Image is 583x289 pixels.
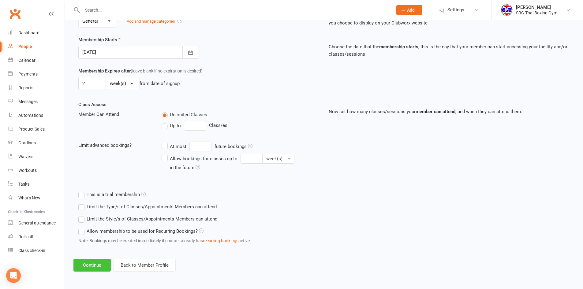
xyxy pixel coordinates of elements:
[407,8,415,13] span: Add
[215,143,252,150] div: future bookings
[114,259,176,272] button: Back to Member Profile
[8,67,65,81] a: Payments
[18,72,38,76] div: Payments
[8,164,65,177] a: Workouts
[8,81,65,95] a: Reports
[18,30,39,35] div: Dashboard
[18,234,33,239] div: Roll call
[8,26,65,40] a: Dashboard
[78,101,107,108] label: Class Access
[74,142,157,149] div: Limit advanced bookings?
[18,195,40,200] div: What's New
[8,40,65,54] a: People
[78,228,204,235] label: Allow membership to be used for Recurring Bookings?
[170,122,181,128] span: Up to
[8,95,65,109] a: Messages
[78,36,121,43] label: Membership Starts
[8,244,65,258] a: Class kiosk mode
[189,142,211,151] input: At mostfuture bookings
[262,154,294,164] button: Allow bookings for classes up to in the future
[8,230,65,244] a: Roll call
[78,237,444,244] div: Note: Bookings may be created immediately if contact already has active
[516,10,557,16] div: SRG Thai Boxing Gym
[170,143,186,150] div: At most
[8,150,65,164] a: Waivers
[127,19,175,24] a: Add and manage categories
[18,44,32,49] div: People
[18,168,37,173] div: Workouts
[78,191,146,198] label: This is a trial membership
[241,154,263,164] input: Allow bookings for classes up to week(s) in the future
[416,109,455,114] strong: member can attend
[203,237,238,244] button: recurring bookings
[501,4,513,16] img: thumb_image1718682644.png
[8,109,65,122] a: Automations
[74,111,157,118] div: Member Can Attend
[18,182,29,187] div: Tasks
[131,69,203,73] span: (leave blank if no expiration is desired)
[8,216,65,230] a: General attendance kiosk mode
[140,80,180,87] div: from date of signup
[78,215,217,223] label: Limit the Style/s of Classes/Appointments Members can attend
[6,268,21,283] div: Open Intercom Messenger
[80,6,388,14] input: Search...
[8,122,65,136] a: Product Sales
[18,127,45,132] div: Product Sales
[73,259,111,272] button: Continue
[7,6,23,21] a: Clubworx
[170,155,237,162] div: Allow bookings for classes up to
[516,5,557,10] div: [PERSON_NAME]
[329,108,570,115] p: Now set how many classes/sessions your , and when they can attend them.
[8,191,65,205] a: What's New
[379,44,418,50] strong: membership starts
[78,67,203,75] label: Membership Expires after
[18,248,45,253] div: Class check-in
[18,220,56,225] div: General attendance
[18,99,38,104] div: Messages
[162,121,319,131] div: Class/es
[78,203,217,210] label: Limit the Type/s of Classes/Appointments Members can attend
[18,85,33,90] div: Reports
[396,5,422,15] button: Add
[8,136,65,150] a: Gradings
[8,177,65,191] a: Tasks
[329,43,570,58] p: Choose the date that the , this is the day that your member can start accessing your facility and...
[18,113,43,118] div: Automations
[18,58,36,63] div: Calendar
[18,154,33,159] div: Waivers
[170,111,207,117] span: Unlimited Classes
[18,140,36,145] div: Gradings
[8,54,65,67] a: Calendar
[266,156,282,161] span: week(s)
[170,164,200,171] div: in the future
[447,3,464,17] span: Settings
